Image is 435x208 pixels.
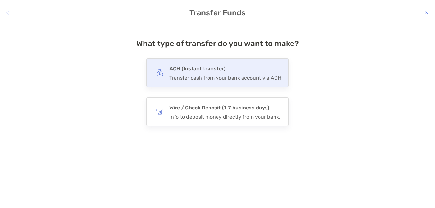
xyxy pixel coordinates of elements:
[136,39,299,48] h4: What type of transfer do you want to make?
[156,108,163,115] img: button icon
[156,69,163,76] img: button icon
[169,75,283,81] div: Transfer cash from your bank account via ACH.
[169,114,280,120] div: Info to deposit money directly from your bank.
[169,64,283,73] h4: ACH (Instant transfer)
[169,103,280,112] h4: Wire / Check Deposit (1-7 business days)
